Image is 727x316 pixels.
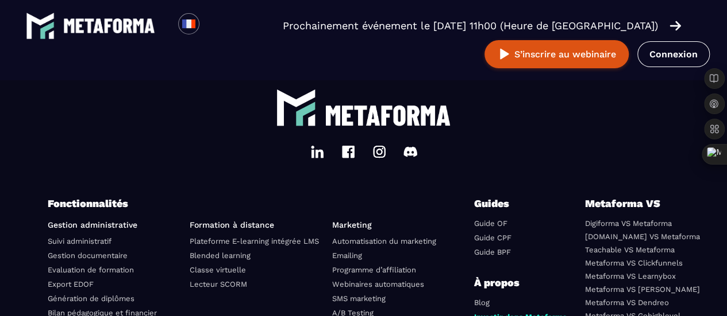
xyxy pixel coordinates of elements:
a: Evaluation de formation [48,266,134,274]
p: Guides [474,196,543,212]
a: Metaforma VS Clickfunnels [585,259,683,267]
p: Gestion administrative [48,220,182,229]
div: Search for option [199,13,228,38]
a: Digiforma VS Metaforma [585,219,672,228]
p: À propos [474,275,576,291]
a: Plateforme E-learning intégrée LMS [190,237,319,245]
img: instagram [372,145,386,159]
a: Programme d’affiliation [332,266,416,274]
a: Export EDOF [48,280,94,288]
a: Génération de diplômes [48,294,134,303]
img: arrow-right [670,19,681,32]
a: Suivi administratif [48,237,111,245]
a: Connexion [637,41,710,67]
a: [DOMAIN_NAME] VS Metaforma [585,232,700,241]
a: Classe virtuelle [190,266,246,274]
img: fr [182,17,196,31]
p: Prochainement événement le [DATE] 11h00 (Heure de [GEOGRAPHIC_DATA]) [283,18,658,34]
a: SMS marketing [332,294,386,303]
a: Guide OF [474,219,507,228]
img: logo [325,106,451,126]
a: Metaforma VS Learnybox [585,272,676,280]
a: Automatisation du marketing [332,237,436,245]
a: Metaforma VS [PERSON_NAME] [585,285,700,294]
img: logo [276,88,316,128]
a: Blended learning [190,251,251,260]
button: S’inscrire au webinaire [484,40,629,68]
img: logo [63,18,155,33]
input: Search for option [209,19,218,33]
img: play [497,47,511,61]
img: linkedin [310,145,324,159]
a: Guide BPF [474,248,511,256]
p: Marketing [332,220,466,229]
img: facebook [341,145,355,159]
a: Metaforma VS Dendreo [585,298,669,307]
img: discord [403,145,417,159]
p: Fonctionnalités [48,196,475,212]
a: Guide CPF [474,233,511,242]
a: Gestion documentaire [48,251,128,260]
a: Blog [474,298,490,307]
a: Webinaires automatiques [332,280,424,288]
a: Teachable VS Metaforma [585,245,675,254]
a: Emailing [332,251,362,260]
p: Metaforma VS [585,196,680,212]
img: logo [26,11,55,40]
a: Lecteur SCORM [190,280,247,288]
p: Formation à distance [190,220,324,229]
